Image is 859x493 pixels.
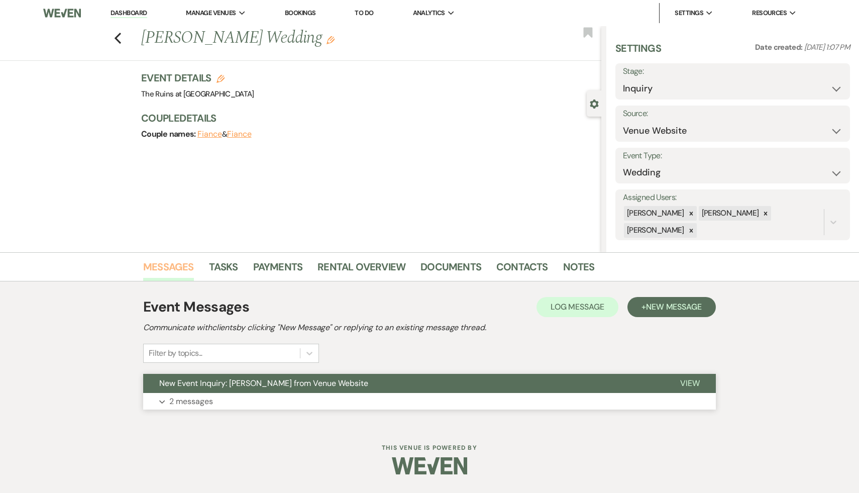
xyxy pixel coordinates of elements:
img: Weven Logo [392,448,467,483]
button: Fiance [197,130,222,138]
div: Filter by topics... [149,347,202,359]
span: Resources [752,8,787,18]
p: 2 messages [169,395,213,408]
button: New Event Inquiry: [PERSON_NAME] from Venue Website [143,374,664,393]
span: [DATE] 1:07 PM [804,42,850,52]
button: View [664,374,716,393]
span: New Message [646,302,702,312]
div: [PERSON_NAME] [624,223,686,238]
button: 2 messages [143,393,716,410]
label: Stage: [623,64,842,79]
span: The Ruins at [GEOGRAPHIC_DATA] [141,89,254,99]
span: Manage Venues [186,8,236,18]
span: & [197,129,251,139]
h1: [PERSON_NAME] Wedding [141,26,505,50]
label: Event Type: [623,149,842,163]
a: Messages [143,259,194,281]
a: Tasks [209,259,238,281]
h2: Communicate with clients by clicking "New Message" or replying to an existing message thread. [143,322,716,334]
span: New Event Inquiry: [PERSON_NAME] from Venue Website [159,378,368,388]
span: Settings [675,8,703,18]
a: Contacts [496,259,548,281]
span: Log Message [551,302,604,312]
a: Dashboard [111,9,147,18]
h1: Event Messages [143,297,249,318]
button: Edit [327,35,335,44]
a: Documents [420,259,481,281]
label: Source: [623,107,842,121]
h3: Settings [615,41,661,63]
a: Bookings [285,9,316,17]
button: Log Message [536,297,618,317]
button: Close lead details [590,98,599,108]
label: Assigned Users: [623,190,842,205]
a: Notes [563,259,595,281]
h3: Event Details [141,71,254,85]
div: [PERSON_NAME] [624,206,686,221]
span: View [680,378,700,388]
div: [PERSON_NAME] [699,206,761,221]
button: Fiance [227,130,252,138]
a: Payments [253,259,303,281]
button: +New Message [627,297,716,317]
h3: Couple Details [141,111,591,125]
a: Rental Overview [317,259,405,281]
a: To Do [355,9,373,17]
img: Weven Logo [43,3,81,24]
span: Couple names: [141,129,197,139]
span: Date created: [755,42,804,52]
span: Analytics [413,8,445,18]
